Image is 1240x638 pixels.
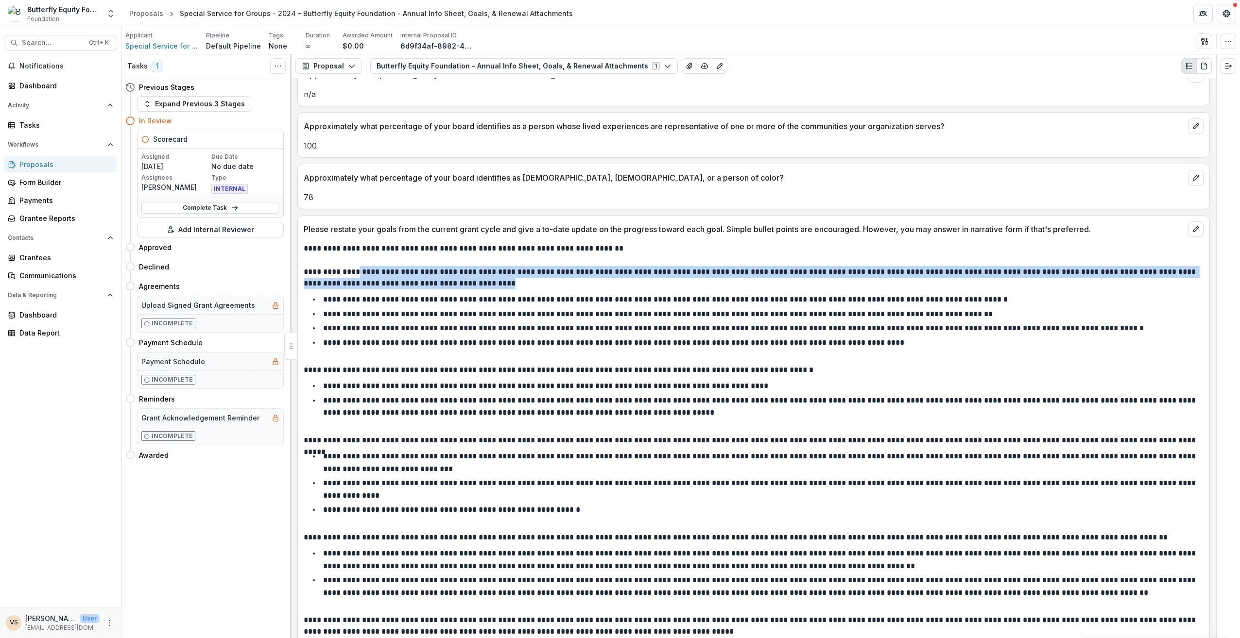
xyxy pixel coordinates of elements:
p: [PERSON_NAME] [25,613,76,623]
a: Proposals [125,6,167,20]
a: Payments [4,192,117,208]
p: 6d9f34af-8982-4cdb-a595-14cfd3225f56 [400,41,473,51]
h3: Tasks [127,62,148,70]
div: Grantee Reports [19,213,109,223]
p: [PERSON_NAME] [141,182,209,192]
p: Type [211,173,279,182]
p: 100 [304,140,1204,151]
p: None [269,41,287,51]
p: Awarded Amount [343,31,393,40]
button: edit [1188,221,1204,237]
div: Tasks [19,120,109,130]
p: $0.00 [343,41,364,51]
h4: In Review [139,116,172,126]
div: Data Report [19,328,109,338]
p: Approximately what percentage of your board identifies as [DEMOGRAPHIC_DATA], [DEMOGRAPHIC_DATA],... [304,172,1184,184]
h4: Payment Schedule [139,337,203,348]
p: Incomplete [152,319,193,328]
a: Data Report [4,325,117,341]
span: 1 [152,61,163,72]
h4: Reminders [139,394,175,404]
span: Notifications [19,62,113,70]
a: Tasks [4,117,117,133]
span: Activity [8,102,103,109]
a: Complete Task [141,202,279,214]
button: PDF view [1196,58,1212,74]
div: Vannesa Santos [10,620,18,626]
img: Butterfly Equity Foundation [8,6,23,21]
p: Please restate your goals from the current grant cycle and give a to-date update on the progress ... [304,223,1184,235]
span: INTERNAL [211,184,248,194]
a: Special Service for Groups [125,41,198,51]
h5: Upload Signed Grant Agreements [141,300,255,310]
button: Open Workflows [4,137,117,152]
p: Assigned [141,152,209,161]
div: Form Builder [19,177,109,187]
h5: Grant Acknowledgement Reminder [141,413,259,423]
h4: Approved [139,242,172,252]
div: Butterfly Equity Foundation [27,4,100,15]
p: Assignees [141,173,209,182]
div: Proposals [19,159,109,169]
p: No due date [211,161,279,171]
h5: Scorecard [153,134,188,144]
h4: Agreements [139,281,180,291]
p: Incomplete [152,375,193,384]
button: Proposal [295,58,362,74]
a: Dashboard [4,307,117,323]
div: Special Service for Groups - 2024 - Butterfly Equity Foundation - Annual Info Sheet, Goals, & Ren... [180,8,573,18]
p: Due Date [211,152,279,161]
p: Pipeline [206,31,229,40]
h4: Awarded [139,450,169,460]
button: edit [1188,170,1204,185]
button: Get Help [1217,4,1236,23]
button: Plaintext view [1181,58,1197,74]
span: Foundation [27,15,59,23]
button: Expand Previous 3 Stages [137,96,251,112]
button: Expand right [1221,58,1236,74]
button: Notifications [4,58,117,74]
nav: breadcrumb [125,6,577,20]
p: [DATE] [141,161,209,171]
a: Proposals [4,156,117,172]
div: Payments [19,195,109,205]
p: Default Pipeline [206,41,261,51]
div: Dashboard [19,310,109,320]
button: Edit as form [712,58,727,74]
span: Search... [22,39,83,47]
p: User [80,614,100,623]
a: Grantees [4,250,117,266]
span: Data & Reporting [8,292,103,299]
p: Approximately what percentage of your board identifies as a person whose lived experiences are re... [304,120,1184,132]
p: Incomplete [152,432,193,440]
button: Open Activity [4,98,117,113]
button: Toggle View Cancelled Tasks [270,58,286,74]
div: Communications [19,270,109,281]
p: Applicant [125,31,153,40]
p: n/a [304,88,1204,100]
button: Search... [4,35,117,50]
button: Open Data & Reporting [4,287,117,303]
p: 78 [304,191,1204,203]
p: Internal Proposal ID [400,31,457,40]
button: More [103,617,115,629]
button: Open Contacts [4,230,117,246]
div: Ctrl + K [87,37,111,48]
p: Duration [306,31,330,40]
div: Dashboard [19,81,109,91]
p: [EMAIL_ADDRESS][DOMAIN_NAME] [25,623,100,632]
span: Workflows [8,141,103,148]
h4: Declined [139,262,169,272]
button: Butterfly Equity Foundation - Annual Info Sheet, Goals, & Renewal Attachments1 [370,58,678,74]
div: Grantees [19,252,109,263]
a: Dashboard [4,78,117,94]
a: Communications [4,268,117,284]
button: edit [1188,118,1204,134]
p: ∞ [306,41,310,51]
a: Form Builder [4,174,117,190]
p: Tags [269,31,283,40]
button: Add Internal Reviewer [137,222,284,237]
div: Proposals [129,8,163,18]
a: Grantee Reports [4,210,117,226]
